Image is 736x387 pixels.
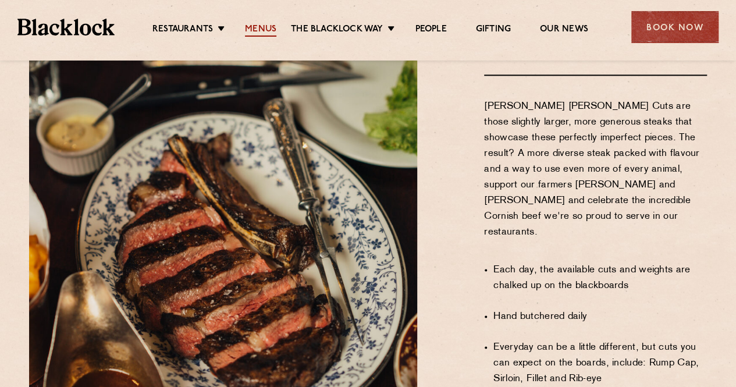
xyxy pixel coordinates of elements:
[476,24,511,37] a: Gifting
[493,262,707,294] li: Each day, the available cuts and weights are chalked up on the blackboards
[631,11,719,43] div: Book Now
[152,24,213,37] a: Restaurants
[245,24,276,37] a: Menus
[540,24,588,37] a: Our News
[493,340,707,387] li: Everyday can be a little different, but cuts you can expect on the boards, include: Rump Cap, Sir...
[291,24,383,37] a: The Blacklock Way
[17,19,115,35] img: BL_Textured_Logo-footer-cropped.svg
[484,99,707,256] p: [PERSON_NAME] [PERSON_NAME] Cuts are those slightly larger, more generous steaks that showcase th...
[493,309,707,325] li: Hand butchered daily
[415,24,446,37] a: People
